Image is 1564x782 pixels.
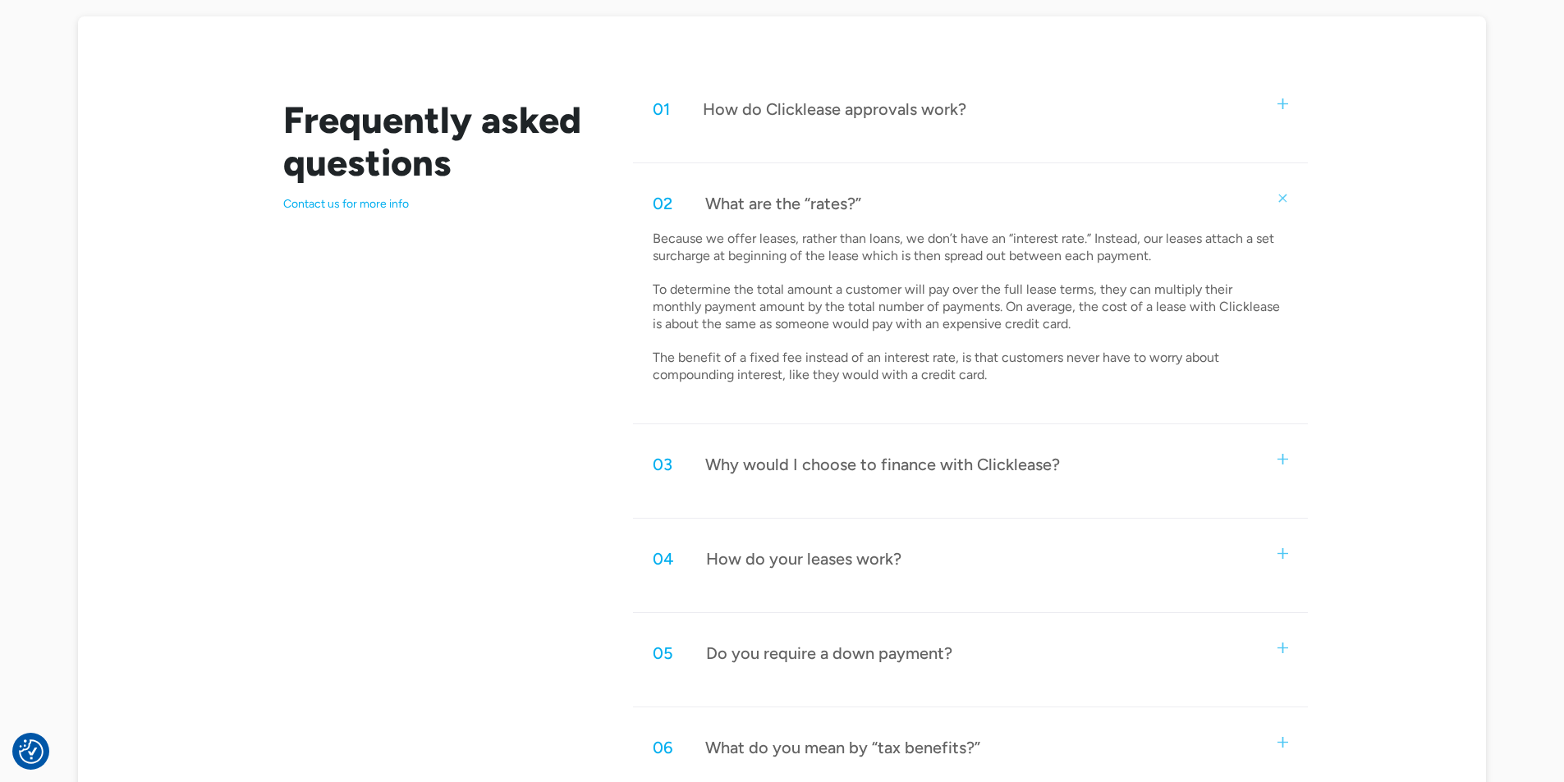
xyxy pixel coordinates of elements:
div: Why would I choose to finance with Clicklease? [705,454,1060,475]
h2: Frequently asked questions [283,98,594,184]
p: Because we offer leases, rather than loans, we don’t have an “interest rate.” Instead, our leases... [653,231,1283,384]
div: 06 [653,737,672,758]
div: How do Clicklease approvals work? [703,98,966,120]
div: What are the “rates?” [705,193,861,214]
div: Do you require a down payment? [706,643,952,664]
button: Consent Preferences [19,739,44,764]
div: 01 [653,98,670,120]
img: Revisit consent button [19,739,44,764]
p: Contact us for more info [283,197,594,212]
img: small plus [1277,737,1288,748]
div: 04 [653,548,673,569]
div: 05 [653,643,673,664]
div: What do you mean by “tax benefits?” [705,737,980,758]
div: 03 [653,454,672,475]
img: small plus [1277,548,1288,559]
img: small plus [1277,454,1288,464]
img: small plus [1277,643,1288,653]
div: 02 [653,193,672,214]
div: How do your leases work? [706,548,901,569]
img: small plus [1277,98,1288,109]
img: small plus [1275,190,1290,205]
